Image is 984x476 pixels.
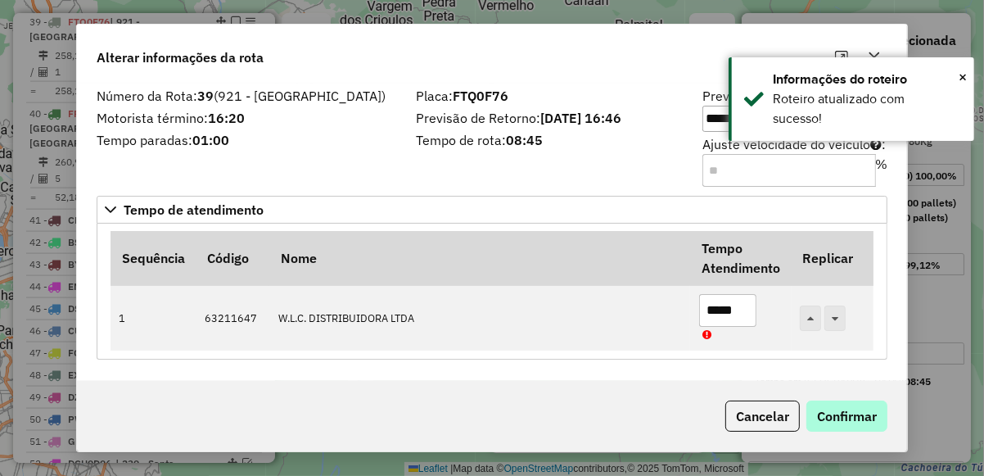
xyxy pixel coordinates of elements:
i: Para aumentar a velocidade, informe um valor negativo [870,138,882,151]
input: Ajuste velocidade do veículo:% [702,154,876,187]
th: Replicar [792,231,873,285]
td: 1 [111,286,196,351]
span: × [959,68,967,86]
th: Código [196,231,269,285]
div: % [875,154,887,187]
label: Tempo paradas: [97,130,396,150]
label: Previsão de Retorno: [416,108,683,128]
span: Tempo de atendimento [124,203,264,216]
strong: 01:00 [192,132,229,148]
td: W.L.C. DISTRIBUIDORA LTDA [269,286,690,351]
span: (921 - [GEOGRAPHIC_DATA]) [214,88,386,104]
button: Confirmar [806,401,887,432]
strong: 16:20 [208,110,245,126]
label: Tempo de rota: [416,130,683,150]
i: Tempo de atendimento alterado manualmente [703,330,712,341]
div: Tempo de atendimento [97,224,887,360]
label: Motorista término: [97,108,396,128]
div: Roteiro atualizado com sucesso! [773,89,962,129]
th: Nome [269,231,690,285]
span: Alterar informações da rota [97,48,264,67]
button: Close [959,65,967,89]
th: Tempo Atendimento [690,231,791,285]
label: Número da Rota: [97,86,396,106]
strong: 39 [197,88,214,104]
td: 63211647 [196,286,269,351]
button: Cancelar [725,401,800,432]
th: Sequência [111,231,196,285]
strong: [DATE] 16:46 [540,110,621,126]
input: Previsão de saída:[DATE] [702,106,887,132]
label: Placa: [416,86,683,106]
strong: FTQ0F76 [453,88,508,104]
label: Previsão de saída: [702,86,887,132]
div: Informações do roteiro [773,70,962,89]
a: Tempo de atendimento [97,196,887,224]
label: Ajuste velocidade do veículo : [702,134,887,187]
strong: 08:45 [506,132,543,148]
button: Maximize [828,44,855,70]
